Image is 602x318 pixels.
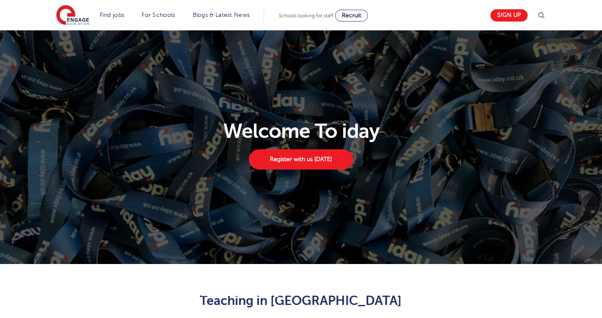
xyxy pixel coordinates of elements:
a: Find jobs [100,12,125,18]
a: Blogs & Latest News [193,12,250,18]
h1: Welcome To iday [51,121,551,141]
h2: Teaching in [GEOGRAPHIC_DATA] [94,294,508,308]
a: Register with us [DATE] [249,149,353,170]
img: Engage Education [56,5,89,26]
span: Recruit [342,12,361,19]
a: Sign up [490,9,528,22]
a: For Schools [142,12,175,18]
a: Recruit [335,10,368,22]
span: Schools looking for staff [279,13,333,19]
